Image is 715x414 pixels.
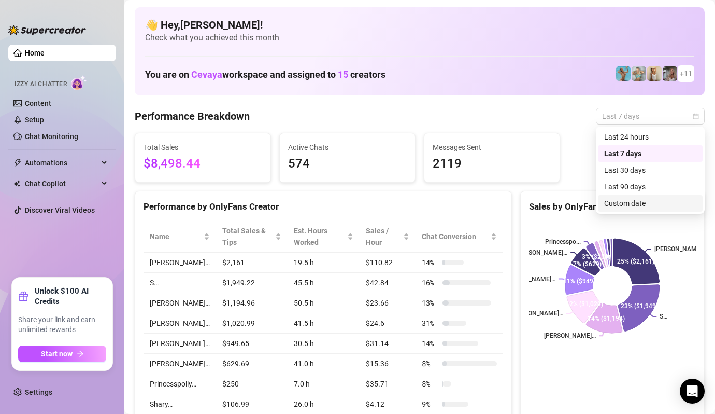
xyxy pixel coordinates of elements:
td: $110.82 [360,253,416,273]
button: Start nowarrow-right [18,346,106,362]
span: arrow-right [77,350,84,357]
h4: Performance Breakdown [135,109,250,123]
th: Chat Conversion [416,221,503,253]
h4: 👋 Hey, [PERSON_NAME] ! [145,18,694,32]
span: Active Chats [288,142,407,153]
text: [PERSON_NAME]… [544,332,596,339]
span: Sales / Hour [366,225,401,248]
div: Last 30 days [604,164,696,176]
a: Setup [25,116,44,124]
td: $1,949.22 [216,273,288,293]
a: Home [25,49,45,57]
td: [PERSON_NAME]… [144,253,216,273]
span: 14 % [422,338,438,349]
td: $31.14 [360,334,416,354]
td: 41.5 h [288,313,360,334]
div: Last 90 days [604,181,696,192]
td: S… [144,273,216,293]
span: Automations [25,155,98,171]
img: Megan [647,66,662,81]
img: AI Chatter [71,75,87,90]
td: $250 [216,374,288,394]
img: Natalia [663,66,677,81]
img: Chat Copilot [13,180,20,187]
th: Sales / Hour [360,221,416,253]
span: Cevaya [191,69,222,80]
span: 16 % [422,277,438,288]
span: thunderbolt [13,159,22,167]
td: $23.66 [360,293,416,313]
span: Check what you achieved this month [145,32,694,44]
text: S… [660,313,667,320]
span: 14 % [422,257,438,268]
td: 30.5 h [288,334,360,354]
span: Izzy AI Chatter [15,79,67,89]
span: Messages Sent [433,142,551,153]
div: Performance by OnlyFans Creator [144,200,503,214]
span: 9 % [422,398,438,410]
span: Share your link and earn unlimited rewards [18,315,106,335]
a: Chat Monitoring [25,132,78,141]
div: Last 90 days [598,178,703,195]
div: Open Intercom Messenger [680,379,705,404]
div: Custom date [598,195,703,212]
td: $629.69 [216,354,288,374]
td: Princesspolly… [144,374,216,394]
td: 7.0 h [288,374,360,394]
span: $8,498.44 [144,154,262,174]
a: Discover Viral Videos [25,206,95,214]
span: 8 % [422,378,438,390]
td: $15.36 [360,354,416,374]
span: Chat Conversion [422,231,489,242]
div: Last 30 days [598,162,703,178]
text: Princesspo... [545,238,581,245]
text: [PERSON_NAME]… [511,310,563,318]
span: + 11 [680,68,692,79]
h1: You are on workspace and assigned to creators [145,69,385,80]
td: 50.5 h [288,293,360,313]
td: $42.84 [360,273,416,293]
td: [PERSON_NAME]… [144,293,216,313]
span: Last 7 days [602,108,698,124]
span: Total Sales & Tips [222,225,273,248]
span: gift [18,291,28,301]
a: Settings [25,388,52,396]
div: Last 7 days [598,145,703,162]
span: Total Sales [144,142,262,153]
td: [PERSON_NAME]… [144,354,216,374]
strong: Unlock $100 AI Credits [35,286,106,307]
span: 574 [288,154,407,174]
img: Dominis [616,66,631,81]
td: [PERSON_NAME]… [144,334,216,354]
div: Last 7 days [604,148,696,159]
div: Est. Hours Worked [294,225,345,248]
span: 31 % [422,318,438,329]
td: $35.71 [360,374,416,394]
span: 15 [338,69,348,80]
th: Name [144,221,216,253]
td: $2,161 [216,253,288,273]
td: $949.65 [216,334,288,354]
text: [PERSON_NAME]… [654,245,706,253]
span: calendar [693,113,699,119]
div: Last 24 hours [598,129,703,145]
span: Chat Copilot [25,175,98,192]
td: $24.6 [360,313,416,334]
div: Last 24 hours [604,131,696,143]
span: Name [150,231,202,242]
div: Sales by OnlyFans Creator [529,200,696,214]
div: Custom date [604,198,696,209]
td: $1,020.99 [216,313,288,334]
text: [PERSON_NAME]… [516,249,567,256]
td: 41.0 h [288,354,360,374]
span: 13 % [422,297,438,309]
a: Content [25,99,51,107]
text: [PERSON_NAME]… [504,275,555,283]
span: Start now [41,350,73,358]
span: 2119 [433,154,551,174]
img: Olivia [632,66,646,81]
th: Total Sales & Tips [216,221,288,253]
td: 45.5 h [288,273,360,293]
td: $1,194.96 [216,293,288,313]
td: 19.5 h [288,253,360,273]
